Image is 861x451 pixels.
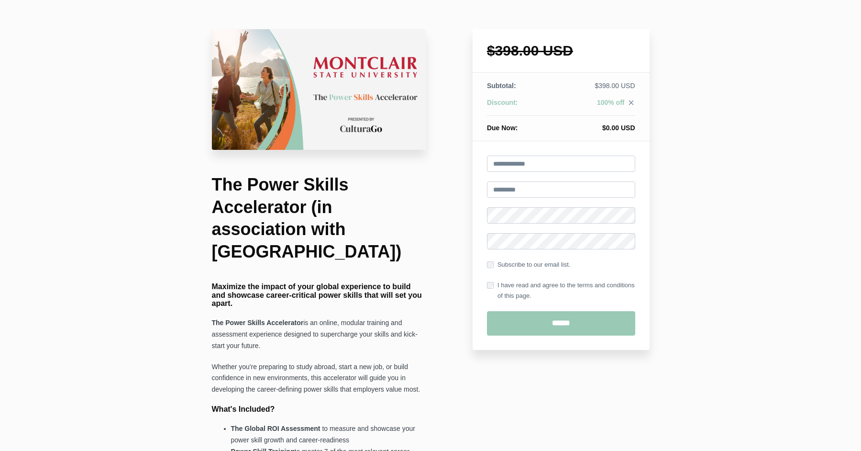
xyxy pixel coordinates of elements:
h4: Maximize the impact of your global experience to build and showcase career-critical power skills ... [212,282,426,308]
img: 22c75da-26a4-67b4-fa6d-d7146dedb322_Montclair.png [212,29,426,150]
label: Subscribe to our email list. [487,259,570,270]
td: $398.00 USD [551,81,635,98]
a: close [625,99,635,109]
li: to measure and showcase your power skill growth and career-readiness [231,423,426,446]
i: close [627,99,635,107]
strong: The Global ROI Assessment [231,425,320,432]
h1: $398.00 USD [487,44,635,58]
input: Subscribe to our email list. [487,261,494,268]
h4: What's Included? [212,405,426,414]
strong: The Power Skills Accelerator [212,319,304,327]
span: Subtotal: [487,82,516,90]
h1: The Power Skills Accelerator (in association with [GEOGRAPHIC_DATA]) [212,174,426,263]
p: Whether you're preparing to study abroad, start a new job, or build confidence in new environment... [212,361,426,396]
span: 100% off [597,99,625,106]
th: Due Now: [487,116,551,133]
th: Discount: [487,98,551,116]
p: is an online, modular training and assessment experience designed to supercharge your skills and ... [212,317,426,352]
input: I have read and agree to the terms and conditions of this page. [487,282,494,289]
span: $0.00 USD [602,124,635,132]
label: I have read and agree to the terms and conditions of this page. [487,280,635,301]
